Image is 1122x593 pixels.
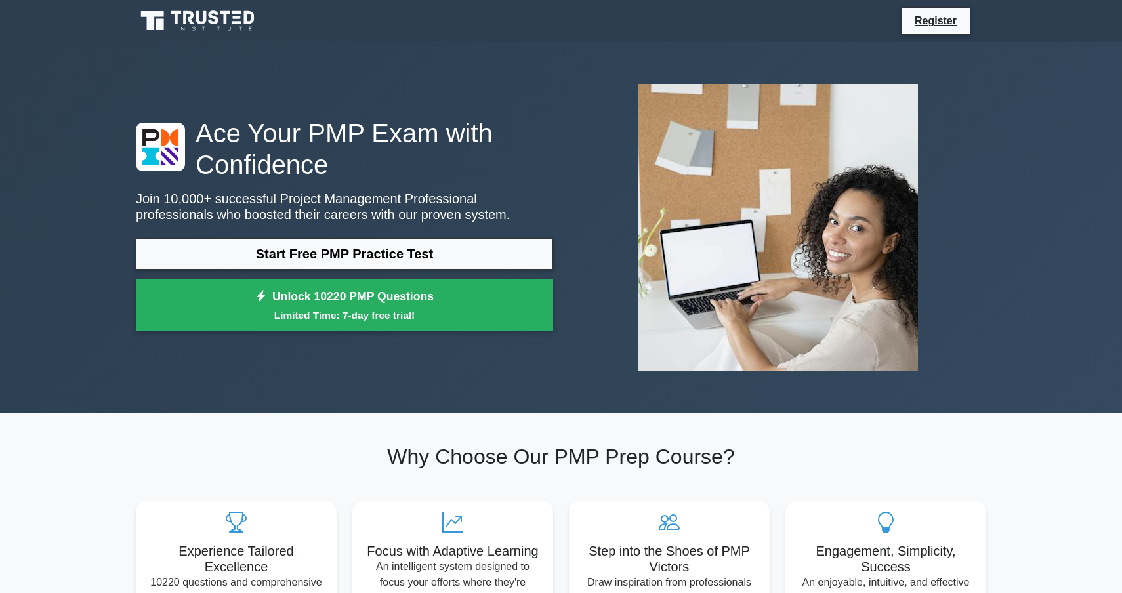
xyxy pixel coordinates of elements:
h1: Ace Your PMP Exam with Confidence [136,117,553,180]
a: Register [907,12,965,29]
h2: Why Choose Our PMP Prep Course? [136,444,986,469]
a: Start Free PMP Practice Test [136,238,553,270]
a: Unlock 10220 PMP QuestionsLimited Time: 7-day free trial! [136,279,553,332]
h5: Engagement, Simplicity, Success [796,543,976,575]
h5: Focus with Adaptive Learning [363,543,543,559]
p: Join 10,000+ successful Project Management Professional professionals who boosted their careers w... [136,191,553,222]
h5: Experience Tailored Excellence [146,543,326,575]
h5: Step into the Shoes of PMP Victors [579,543,759,575]
small: Limited Time: 7-day free trial! [152,308,537,323]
